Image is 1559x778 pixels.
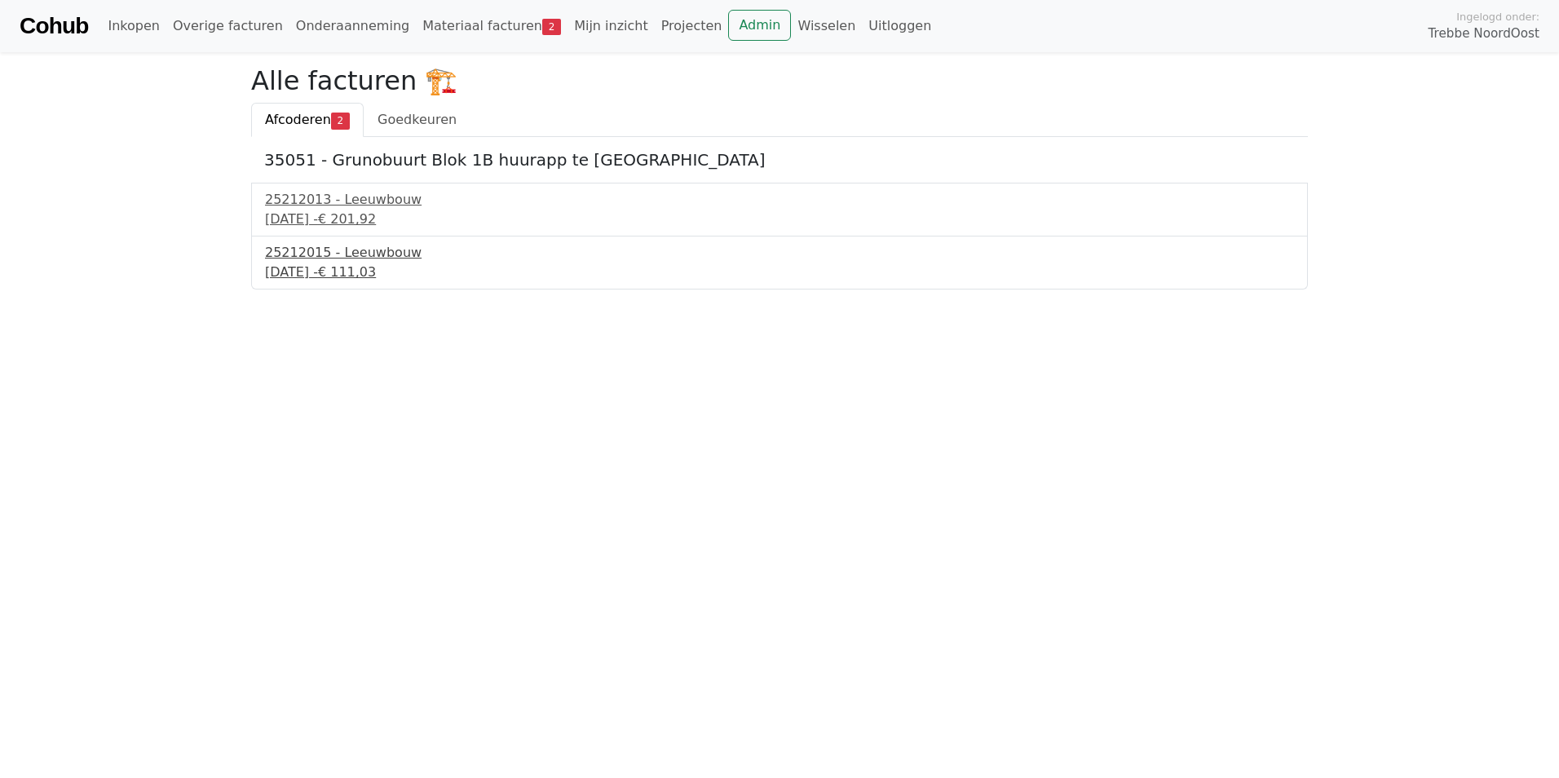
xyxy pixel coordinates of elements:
[265,190,1294,210] div: 25212013 - Leeuwbouw
[251,103,364,137] a: Afcoderen2
[728,10,791,41] a: Admin
[20,7,88,46] a: Cohub
[166,10,289,42] a: Overige facturen
[655,10,729,42] a: Projecten
[101,10,166,42] a: Inkopen
[568,10,655,42] a: Mijn inzicht
[289,10,416,42] a: Onderaanneming
[542,19,561,35] span: 2
[378,112,457,127] span: Goedkeuren
[265,210,1294,229] div: [DATE] -
[331,113,350,129] span: 2
[251,65,1308,96] h2: Alle facturen 🏗️
[318,264,376,280] span: € 111,03
[1429,24,1539,43] span: Trebbe NoordOost
[1456,9,1539,24] span: Ingelogd onder:
[364,103,470,137] a: Goedkeuren
[791,10,862,42] a: Wisselen
[416,10,568,42] a: Materiaal facturen2
[265,190,1294,229] a: 25212013 - Leeuwbouw[DATE] -€ 201,92
[265,243,1294,282] a: 25212015 - Leeuwbouw[DATE] -€ 111,03
[862,10,938,42] a: Uitloggen
[265,112,331,127] span: Afcoderen
[318,211,376,227] span: € 201,92
[264,150,1295,170] h5: 35051 - Grunobuurt Blok 1B huurapp te [GEOGRAPHIC_DATA]
[265,263,1294,282] div: [DATE] -
[265,243,1294,263] div: 25212015 - Leeuwbouw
